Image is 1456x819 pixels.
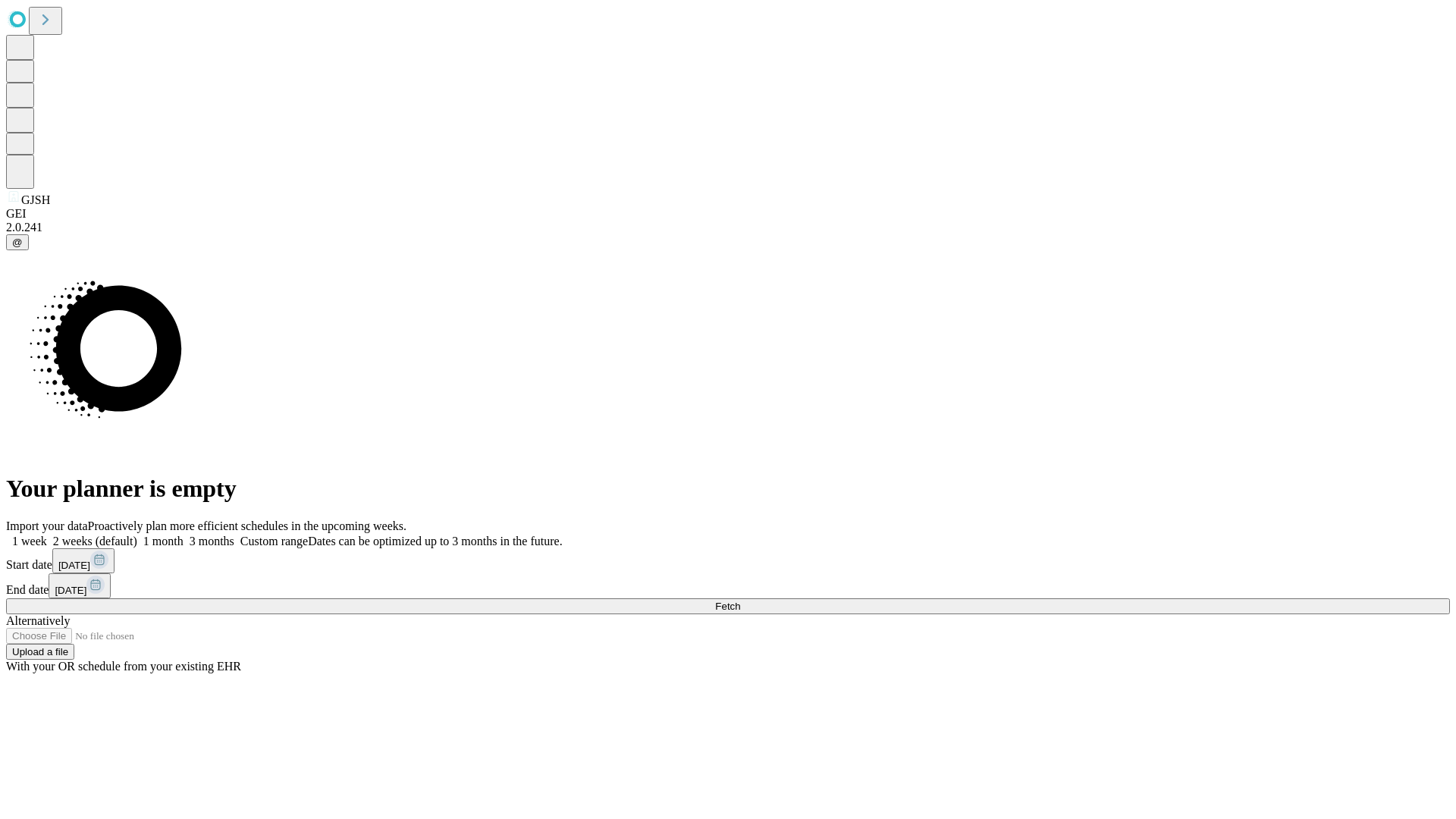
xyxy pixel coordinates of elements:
button: [DATE] [49,573,111,598]
button: @ [6,234,29,250]
span: 1 month [143,535,184,548]
span: Import your data [6,519,88,532]
span: [DATE] [55,585,86,596]
div: End date [6,573,1450,598]
div: GEI [6,207,1450,221]
button: Fetch [6,598,1450,614]
span: 3 months [190,535,234,548]
div: 2.0.241 [6,221,1450,234]
span: With your OR schedule from your existing EHR [6,660,241,673]
span: GJSH [21,193,50,206]
button: Upload a file [6,644,74,660]
span: Alternatively [6,614,70,627]
span: [DATE] [58,560,90,571]
button: [DATE] [52,548,115,573]
span: Custom range [240,535,308,548]
h1: Your planner is empty [6,475,1450,503]
span: @ [12,237,23,248]
span: Dates can be optimized up to 3 months in the future. [308,535,562,548]
span: 2 weeks (default) [53,535,137,548]
span: Proactively plan more efficient schedules in the upcoming weeks. [88,519,406,532]
span: 1 week [12,535,47,548]
div: Start date [6,548,1450,573]
span: Fetch [715,601,740,612]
